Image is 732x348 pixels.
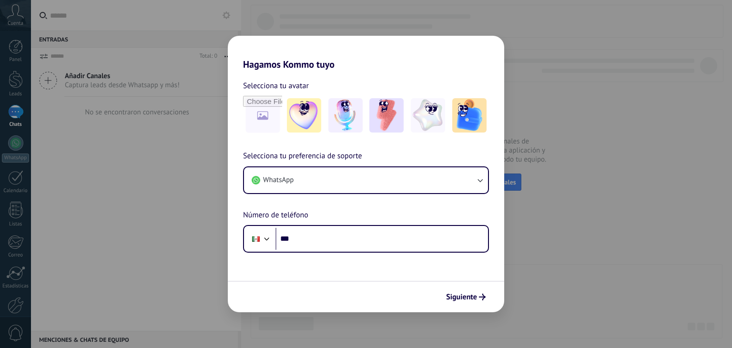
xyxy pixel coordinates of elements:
[243,80,309,92] span: Selecciona tu avatar
[263,175,294,185] span: WhatsApp
[442,289,490,305] button: Siguiente
[243,209,308,222] span: Número de teléfono
[369,98,404,133] img: -3.jpeg
[243,150,362,163] span: Selecciona tu preferencia de soporte
[247,229,265,249] div: Mexico: + 52
[411,98,445,133] img: -4.jpeg
[328,98,363,133] img: -2.jpeg
[244,167,488,193] button: WhatsApp
[228,36,504,70] h2: Hagamos Kommo tuyo
[446,294,477,300] span: Siguiente
[287,98,321,133] img: -1.jpeg
[452,98,487,133] img: -5.jpeg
